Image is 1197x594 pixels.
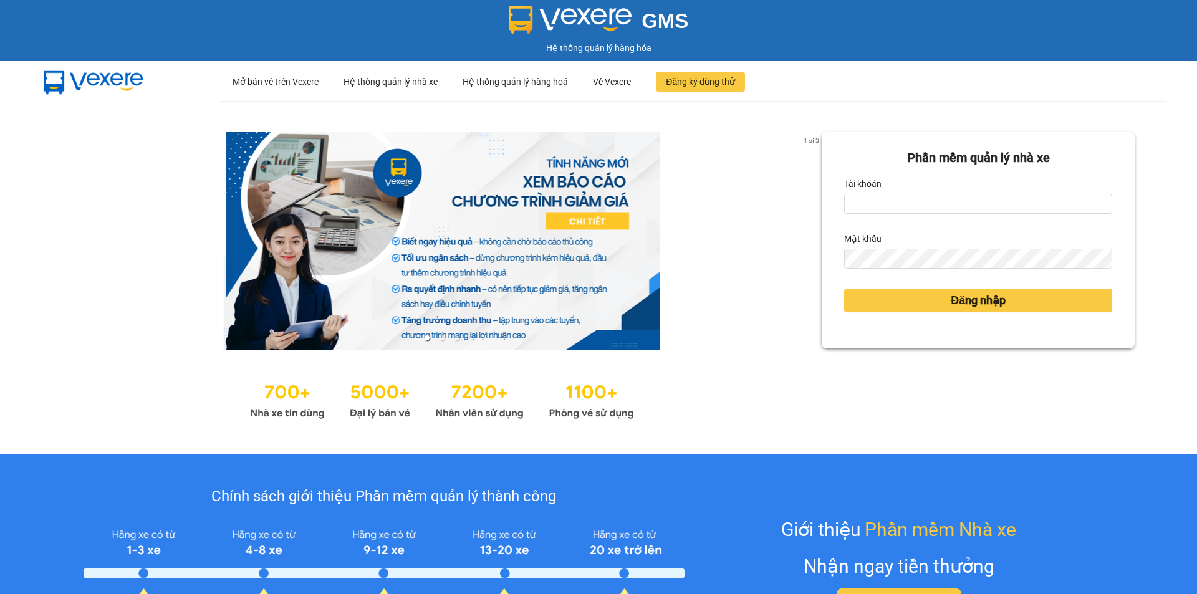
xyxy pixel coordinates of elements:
label: Tài khoản [844,174,882,194]
span: GMS [642,9,688,32]
img: Statistics.png [250,375,634,423]
div: Chính sách giới thiệu Phần mềm quản lý thành công [84,485,684,509]
span: Đăng ký dùng thử [666,75,735,89]
button: Đăng nhập [844,289,1112,312]
p: 1 of 3 [800,132,822,148]
div: Nhận ngay tiền thưởng [804,552,994,581]
div: Mở bán vé trên Vexere [233,62,319,102]
input: Tài khoản [844,194,1112,214]
div: Hệ thống quản lý nhà xe [344,62,438,102]
button: Đăng ký dùng thử [656,72,745,92]
a: GMS [509,19,689,29]
span: Phần mềm Nhà xe [865,515,1016,544]
img: mbUUG5Q.png [31,61,156,102]
button: previous slide / item [62,132,80,350]
li: slide item 2 [440,335,445,340]
div: Về Vexere [593,62,631,102]
li: slide item 1 [425,335,430,340]
img: logo 2 [509,6,632,34]
label: Mật khẩu [844,229,882,249]
div: Hệ thống quản lý hàng hóa [3,41,1194,55]
button: next slide / item [804,132,822,350]
span: Đăng nhập [951,292,1006,309]
div: Phần mềm quản lý nhà xe [844,148,1112,168]
div: Giới thiệu [781,515,1016,544]
input: Mật khẩu [844,249,1112,269]
div: Hệ thống quản lý hàng hoá [463,62,568,102]
li: slide item 3 [454,335,459,340]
